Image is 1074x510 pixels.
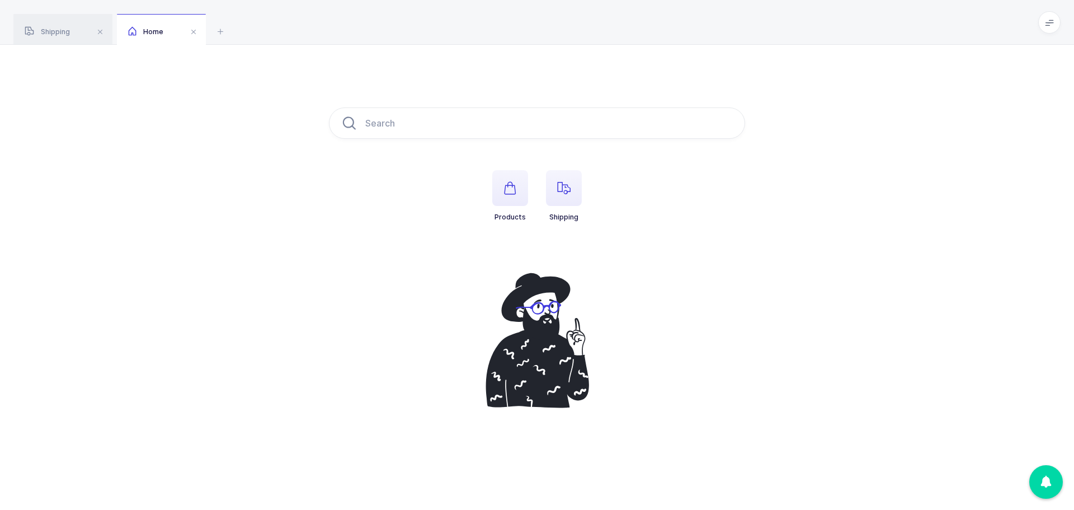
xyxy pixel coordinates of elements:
[474,266,600,414] img: pointing-up.svg
[546,170,582,222] button: Shipping
[492,170,528,222] button: Products
[128,27,163,36] span: Home
[329,107,745,139] input: Search
[25,27,70,36] span: Shipping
